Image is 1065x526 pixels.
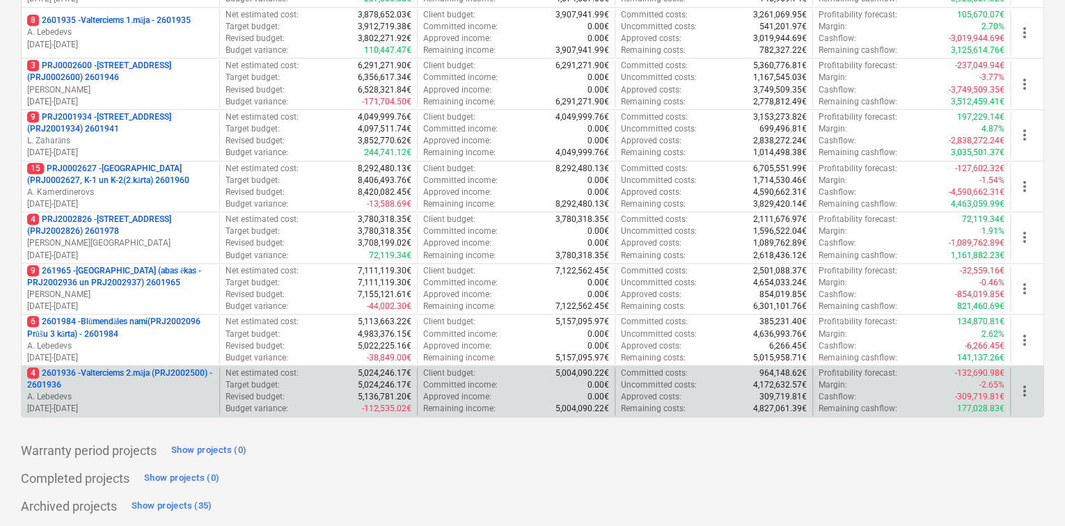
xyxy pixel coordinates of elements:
p: Profitability forecast : [819,367,897,379]
p: 0.00€ [587,237,609,249]
p: -2.65% [979,379,1004,391]
p: -38,849.00€ [367,352,411,364]
p: Approved income : [423,289,491,301]
p: Cashflow : [819,237,856,249]
p: Margin : [819,379,847,391]
p: 0.00€ [587,21,609,33]
p: 6,266.45€ [769,340,807,352]
p: Profitability forecast : [819,111,897,123]
p: Committed costs : [621,163,688,175]
p: Budget variance : [226,352,288,364]
p: 4.87% [981,123,1004,135]
p: Uncommitted costs : [621,72,697,83]
p: -2,838,272.24€ [949,135,1004,147]
p: Net estimated cost : [226,9,299,21]
p: 3,780,318.35€ [555,250,609,262]
button: Show projects (0) [141,468,223,490]
p: Profitability forecast : [819,9,897,21]
p: Committed income : [423,72,498,83]
p: -132,690.98€ [955,367,1004,379]
span: more_vert [1016,229,1033,246]
p: Profitability forecast : [819,316,897,328]
p: 2,838,272.24€ [753,135,807,147]
p: Profitability forecast : [819,60,897,72]
p: Budget variance : [226,250,288,262]
p: [DATE] - [DATE] [27,39,214,51]
div: Show projects (35) [132,498,212,514]
p: Remaining costs : [621,250,686,262]
div: 15PRJ0002627 -[GEOGRAPHIC_DATA] (PRJ0002627, K-1 un K-2(2.kārta) 2601960A. Kamerdinerovs[DATE]-[D... [27,163,214,211]
span: 6 [27,316,39,327]
p: Approved costs : [621,84,681,96]
p: Target budget : [226,21,280,33]
p: Remaining income : [423,301,496,312]
p: 7,122,562.45€ [555,301,609,312]
div: 82601935 -Valterciems 1.māja - 2601935A. Lebedevs[DATE]-[DATE] [27,15,214,50]
p: Budget variance : [226,147,288,159]
div: 42601936 -Valterciems 2.māja (PRJ2002500) - 2601936A. Lebedevs[DATE]-[DATE] [27,367,214,415]
p: Client budget : [423,265,475,277]
span: more_vert [1016,24,1033,41]
p: Client budget : [423,316,475,328]
p: Uncommitted costs : [621,225,697,237]
p: 0.00€ [587,289,609,301]
p: 5,113,663.22€ [358,316,411,328]
span: more_vert [1016,332,1033,349]
p: 821,460.69€ [957,301,1004,312]
p: Remaining costs : [621,352,686,364]
p: Client budget : [423,9,475,21]
p: Revised budget : [226,340,285,352]
p: 8,420,082.45€ [358,186,411,198]
p: 4,097,511.74€ [358,123,411,135]
p: Cashflow : [819,340,856,352]
p: -0.46% [979,277,1004,289]
span: more_vert [1016,76,1033,93]
p: 0.00€ [587,225,609,237]
p: Approved costs : [621,289,681,301]
p: [DATE] - [DATE] [27,198,214,210]
p: 8,292,480.13€ [358,163,411,175]
p: Remaining cashflow : [819,147,897,159]
p: 3,035,501.37€ [951,147,1004,159]
p: 3,019,944.69€ [753,33,807,45]
p: Net estimated cost : [226,316,299,328]
p: 0.00€ [587,135,609,147]
p: 4,654,033.24€ [753,277,807,289]
p: 105,670.07€ [957,9,1004,21]
p: 6,528,321.84€ [358,84,411,96]
p: Approved costs : [621,186,681,198]
p: Profitability forecast : [819,214,897,225]
p: 3,780,318.35€ [358,214,411,225]
p: Net estimated cost : [226,214,299,225]
p: Budget variance : [226,198,288,210]
p: 5,360,776.81€ [753,60,807,72]
p: 3,912,719.38€ [358,21,411,33]
p: Approved costs : [621,340,681,352]
p: 4,983,376.15€ [358,328,411,340]
span: 9 [27,111,39,122]
p: Remaining cashflow : [819,45,897,56]
p: Committed income : [423,225,498,237]
p: 0.00€ [587,328,609,340]
p: 6,291,271.90€ [358,60,411,72]
p: 2601935 - Valterciems 1.māja - 2601935 [27,15,191,26]
p: Margin : [819,328,847,340]
p: Revised budget : [226,84,285,96]
p: -4,590,662.31€ [949,186,1004,198]
span: more_vert [1016,127,1033,143]
p: 782,327.22€ [759,45,807,56]
p: Committed income : [423,277,498,289]
p: [DATE] - [DATE] [27,352,214,364]
p: Committed costs : [621,214,688,225]
p: -6,266.45€ [965,340,1004,352]
p: PRJ0002600 - [STREET_ADDRESS](PRJ0002600) 2601946 [27,60,214,83]
p: Approved income : [423,391,491,403]
p: Approved costs : [621,135,681,147]
p: Remaining income : [423,198,496,210]
p: 4,590,662.31€ [753,186,807,198]
p: Approved income : [423,186,491,198]
p: 7,122,562.45€ [555,265,609,277]
p: 4,636,993.76€ [753,328,807,340]
p: Remaining cashflow : [819,96,897,108]
p: Target budget : [226,225,280,237]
